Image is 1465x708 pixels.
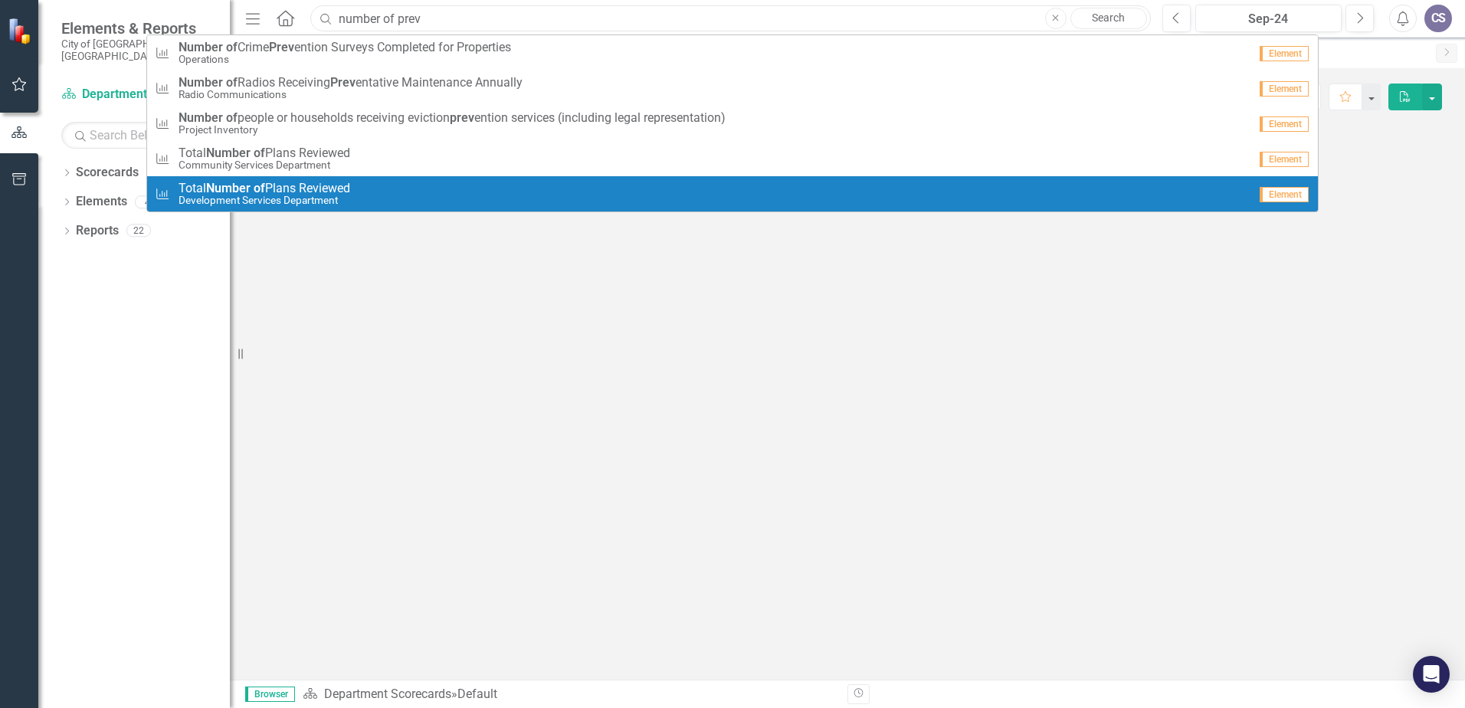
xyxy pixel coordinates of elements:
[61,86,215,103] a: Department Scorecards
[179,111,726,125] span: people or households receiving eviction ention services (including legal representation)
[457,687,497,701] div: Default
[1260,187,1309,202] span: Element
[76,193,127,211] a: Elements
[1424,5,1452,32] button: CS
[147,35,1318,70] a: ofCrimePrevention Surveys Completed for PropertiesOperationsElement
[147,70,1318,106] a: ofRadios ReceivingPreventative Maintenance AnnuallyRadio CommunicationsElement
[1260,81,1309,97] span: Element
[1195,5,1342,32] button: Sep-24
[179,159,350,171] small: Community Services Department
[206,146,251,160] strong: Number
[254,146,265,160] strong: of
[1260,152,1309,167] span: Element
[179,146,350,160] span: Total Plans Reviewed
[135,195,159,208] div: 4
[179,124,726,136] small: Project Inventory
[269,40,294,54] strong: Prev
[147,106,1318,141] a: ofpeople or households receiving evictionprevention services (including legal representation)Proj...
[76,222,119,240] a: Reports
[1413,656,1450,693] div: Open Intercom Messenger
[147,141,1318,176] a: TotalNumber ofPlans ReviewedCommunity Services DepartmentElement
[226,110,238,125] strong: of
[245,687,295,702] span: Browser
[61,122,215,149] input: Search Below...
[1201,10,1336,28] div: Sep-24
[226,75,238,90] strong: of
[8,18,34,44] img: ClearPoint Strategy
[254,181,265,195] strong: of
[303,686,836,703] div: »
[1070,8,1147,29] a: Search
[179,89,523,100] small: Radio Communications
[330,75,356,90] strong: Prev
[76,164,139,182] a: Scorecards
[147,176,1318,211] a: TotalNumber ofPlans ReviewedDevelopment Services DepartmentElement
[179,41,511,54] span: Crime ention Surveys Completed for Properties
[226,40,238,54] strong: of
[1260,116,1309,132] span: Element
[450,110,474,125] strong: prev
[206,181,251,195] strong: Number
[61,19,215,38] span: Elements & Reports
[61,38,215,63] small: City of [GEOGRAPHIC_DATA], [GEOGRAPHIC_DATA]
[179,182,350,195] span: Total Plans Reviewed
[126,225,151,238] div: 22
[324,687,451,701] a: Department Scorecards
[1260,46,1309,61] span: Element
[179,76,523,90] span: Radios Receiving entative Maintenance Annually
[310,5,1151,32] input: Search ClearPoint...
[179,54,511,65] small: Operations
[179,195,350,206] small: Development Services Department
